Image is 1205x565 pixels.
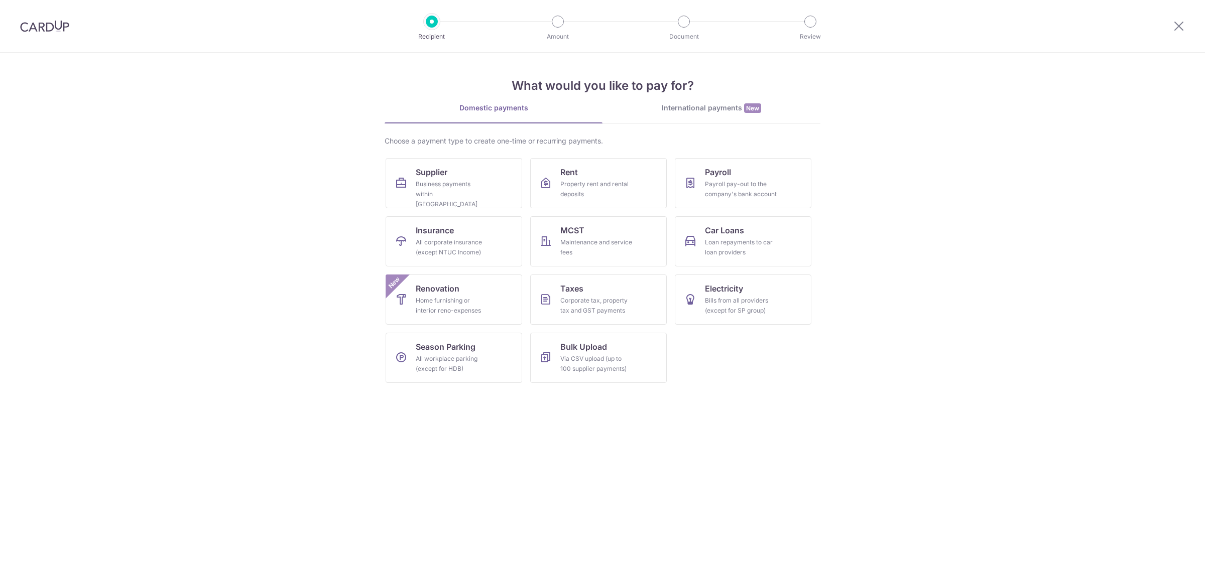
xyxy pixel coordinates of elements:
[675,274,811,325] a: ElectricityBills from all providers (except for SP group)
[530,274,667,325] a: TaxesCorporate tax, property tax and GST payments
[416,179,488,209] div: Business payments within [GEOGRAPHIC_DATA]
[705,179,777,199] div: Payroll pay-out to the company's bank account
[386,333,522,383] a: Season ParkingAll workplace parking (except for HDB)
[395,32,469,42] p: Recipient
[705,224,744,236] span: Car Loans
[385,103,602,113] div: Domestic payments
[386,216,522,266] a: InsuranceAll corporate insurance (except NTUC Income)
[560,237,633,257] div: Maintenance and service fees
[560,224,584,236] span: MCST
[530,158,667,208] a: RentProperty rent and rental deposits
[1141,535,1195,560] iframe: Opens a widget where you can find more information
[20,20,69,32] img: CardUp
[530,333,667,383] a: Bulk UploadVia CSV upload (up to 100 supplier payments)
[560,282,583,295] span: Taxes
[416,166,447,178] span: Supplier
[675,158,811,208] a: PayrollPayroll pay-out to the company's bank account
[705,296,777,316] div: Bills from all providers (except for SP group)
[416,341,475,353] span: Season Parking
[385,136,820,146] div: Choose a payment type to create one-time or recurring payments.
[560,354,633,374] div: Via CSV upload (up to 100 supplier payments)
[560,341,607,353] span: Bulk Upload
[386,274,522,325] a: RenovationHome furnishing or interior reno-expensesNew
[386,158,522,208] a: SupplierBusiness payments within [GEOGRAPHIC_DATA]
[386,274,403,291] span: New
[416,282,459,295] span: Renovation
[705,282,743,295] span: Electricity
[647,32,721,42] p: Document
[602,103,820,113] div: International payments
[744,103,761,113] span: New
[705,166,731,178] span: Payroll
[705,237,777,257] div: Loan repayments to car loan providers
[773,32,848,42] p: Review
[416,354,488,374] div: All workplace parking (except for HDB)
[416,224,454,236] span: Insurance
[675,216,811,266] a: Car LoansLoan repayments to car loan providers
[385,77,820,95] h4: What would you like to pay for?
[416,296,488,316] div: Home furnishing or interior reno-expenses
[530,216,667,266] a: MCSTMaintenance and service fees
[560,296,633,316] div: Corporate tax, property tax and GST payments
[560,179,633,199] div: Property rent and rental deposits
[521,32,595,42] p: Amount
[416,237,488,257] div: All corporate insurance (except NTUC Income)
[560,166,578,178] span: Rent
